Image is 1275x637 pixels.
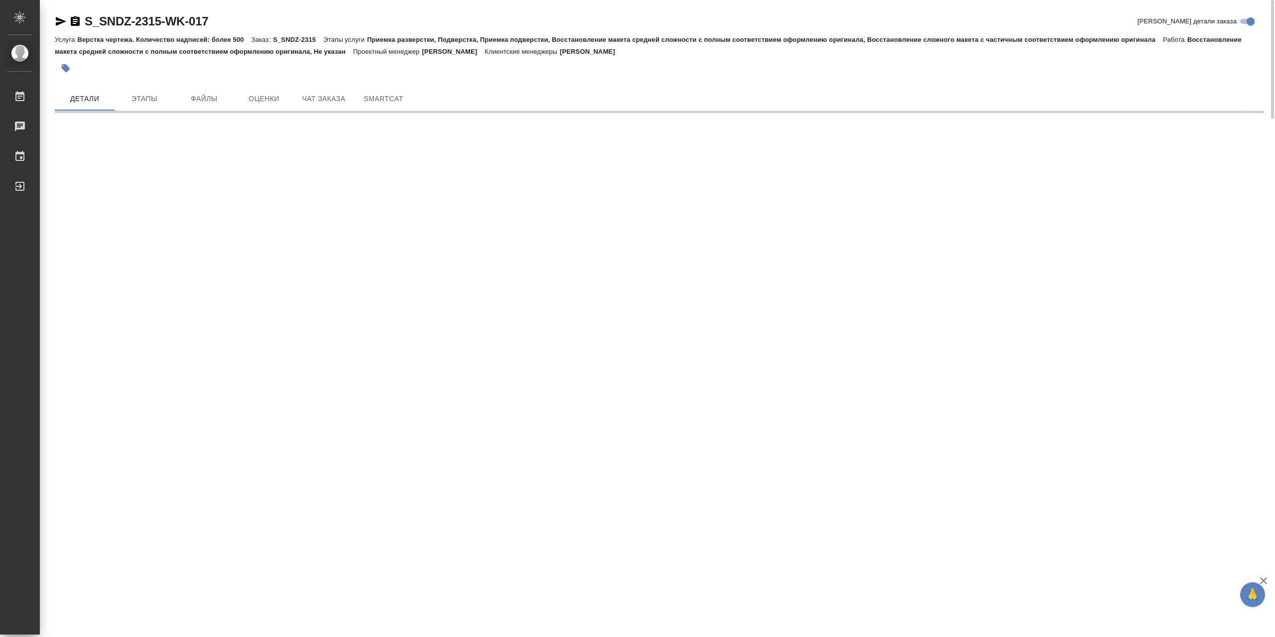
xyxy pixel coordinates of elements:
span: 🙏 [1244,584,1261,605]
span: SmartCat [360,93,407,105]
span: Файлы [180,93,228,105]
button: Добавить тэг [55,57,77,79]
span: Чат заказа [300,93,348,105]
span: Этапы [121,93,168,105]
span: Детали [61,93,109,105]
p: Приемка разверстки, Подверстка, Приемка подверстки, Восстановление макета средней сложности с пол... [367,36,1163,43]
a: S_SNDZ-2315-WK-017 [85,14,208,28]
button: 🙏 [1240,582,1265,607]
span: Оценки [240,93,288,105]
p: [PERSON_NAME] [422,48,485,55]
p: Клиентские менеджеры [485,48,560,55]
p: [PERSON_NAME] [560,48,623,55]
button: Скопировать ссылку для ЯМессенджера [55,15,67,27]
button: Скопировать ссылку [69,15,81,27]
p: Услуга [55,36,77,43]
p: S_SNDZ-2315 [273,36,323,43]
p: Верстка чертежа. Количество надписей: более 500 [77,36,251,43]
p: Этапы услуги [323,36,367,43]
p: Проектный менеджер [353,48,422,55]
p: Работа [1163,36,1187,43]
span: [PERSON_NAME] детали заказа [1138,16,1237,26]
p: Заказ: [252,36,273,43]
